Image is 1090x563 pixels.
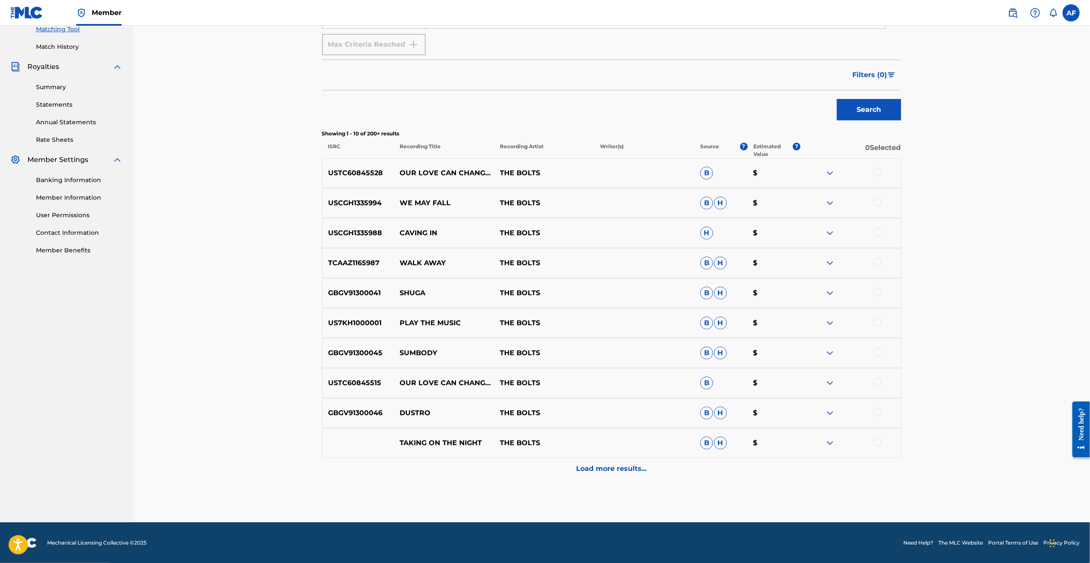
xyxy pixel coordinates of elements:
iframe: Resource Center [1066,395,1090,464]
img: search [1008,8,1018,18]
img: expand [825,228,835,238]
img: help [1030,8,1040,18]
p: THE BOLTS [494,378,594,388]
a: Summary [36,83,122,92]
img: expand [825,198,835,208]
a: The MLC Website [938,539,983,547]
a: Statements [36,100,122,109]
a: Public Search [1004,4,1021,21]
a: Banking Information [36,176,122,185]
p: THE BOLTS [494,348,594,358]
p: Showing 1 - 10 of 200+ results [322,130,901,138]
span: B [700,407,713,419]
img: filter [888,72,895,78]
span: Member Settings [27,155,88,165]
p: Recording Artist [494,143,594,158]
p: OUR LOVE CAN CHANGE THE WORLD (KARAOKE) [394,168,494,178]
p: USTC60845515 [323,378,394,388]
div: Drag [1050,530,1055,556]
p: SUMBODY [394,348,494,358]
p: USCGH1335994 [323,198,394,208]
span: B [700,377,713,389]
span: Filters ( 0 ) [853,70,887,80]
p: $ [747,258,800,268]
p: 0 Selected [800,143,901,158]
img: expand [825,348,835,358]
p: Writer(s) [594,143,695,158]
img: Member Settings [10,155,21,165]
a: Need Help? [903,539,933,547]
p: $ [747,228,800,238]
span: B [700,197,713,210]
p: THE BOLTS [494,258,594,268]
span: H [714,317,727,329]
button: Filters (0) [848,64,901,86]
p: USCGH1335988 [323,228,394,238]
p: $ [747,288,800,298]
p: GBGV91300045 [323,348,394,358]
span: H [714,257,727,270]
p: THE BOLTS [494,228,594,238]
span: H [714,407,727,419]
p: $ [747,438,800,448]
p: Load more results... [576,464,647,474]
p: GBGV91300041 [323,288,394,298]
a: Privacy Policy [1043,539,1080,547]
img: expand [825,408,835,418]
p: THE BOLTS [494,288,594,298]
p: $ [747,378,800,388]
img: Royalties [10,62,21,72]
p: $ [747,168,800,178]
div: User Menu [1063,4,1080,21]
span: H [700,227,713,240]
a: Contact Information [36,228,122,237]
span: Member [92,8,122,18]
img: expand [825,258,835,268]
p: Recording Title [394,143,494,158]
p: $ [747,198,800,208]
span: B [700,287,713,299]
a: Match History [36,42,122,51]
div: Help [1027,4,1044,21]
span: ? [740,143,748,150]
span: Royalties [27,62,59,72]
span: B [700,437,713,449]
span: Mechanical Licensing Collective © 2025 [47,539,146,547]
img: expand [825,288,835,298]
p: OUR LOVE CAN CHANGE THE WORLD [394,378,494,388]
span: B [700,257,713,270]
img: expand [825,438,835,448]
p: $ [747,408,800,418]
span: H [714,347,727,359]
p: Source [700,143,719,158]
img: expand [112,62,122,72]
p: THE BOLTS [494,198,594,208]
a: Annual Statements [36,118,122,127]
p: PLAY THE MUSIC [394,318,494,328]
p: WE MAY FALL [394,198,494,208]
a: Member Benefits [36,246,122,255]
p: THE BOLTS [494,318,594,328]
p: TCAAZ1165987 [323,258,394,268]
p: US7KH1000001 [323,318,394,328]
iframe: Chat Widget [1047,522,1090,563]
p: THE BOLTS [494,168,594,178]
span: B [700,317,713,329]
span: B [700,167,713,180]
img: expand [825,318,835,328]
img: Top Rightsholder [76,8,87,18]
button: Search [837,99,901,120]
img: expand [112,155,122,165]
span: H [714,437,727,449]
img: MLC Logo [10,6,43,19]
p: DUSTRO [394,408,494,418]
span: B [700,347,713,359]
p: USTC60845528 [323,168,394,178]
p: THE BOLTS [494,408,594,418]
span: H [714,287,727,299]
a: Matching Tool [36,25,122,34]
span: H [714,197,727,210]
